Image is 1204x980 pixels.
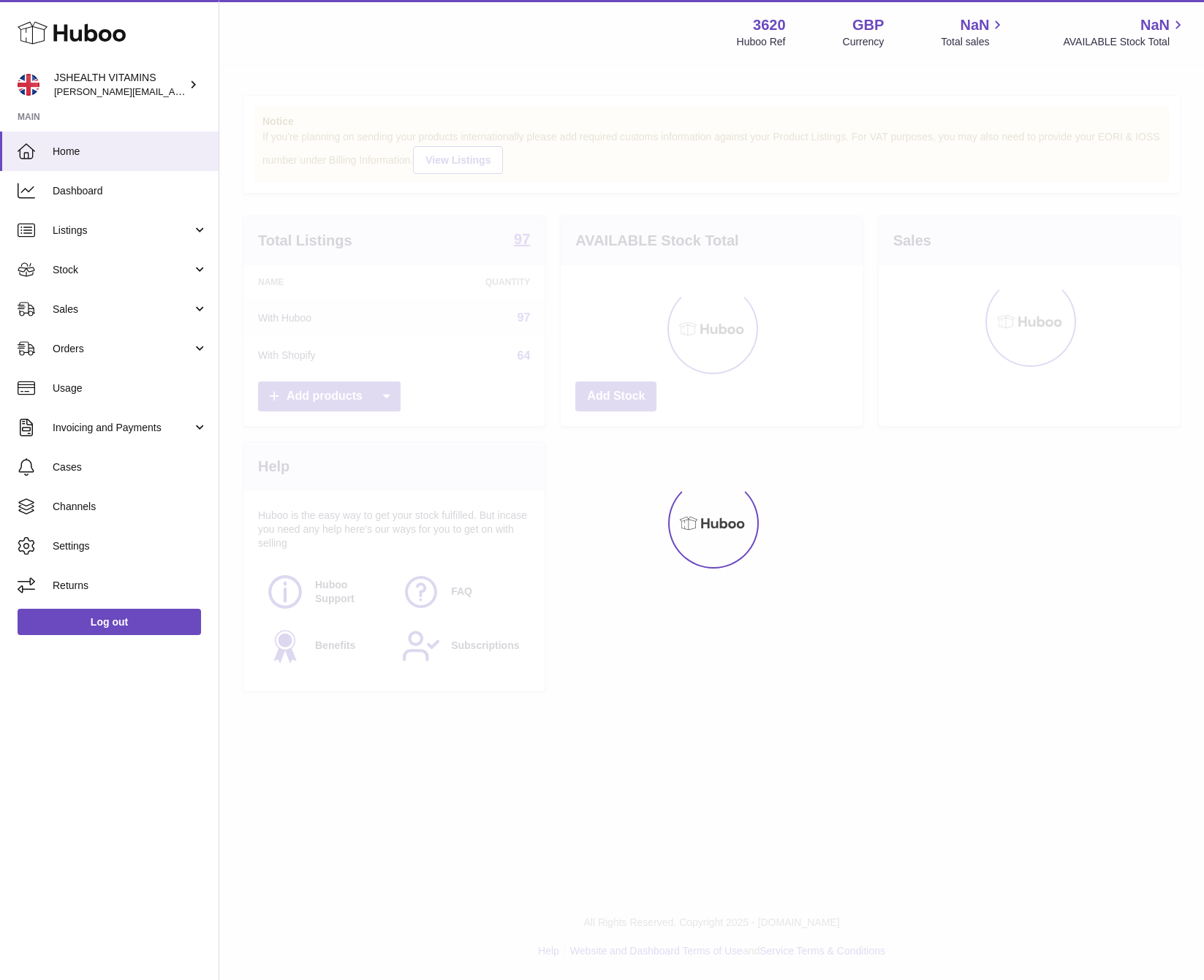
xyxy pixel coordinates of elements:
[941,35,1006,49] span: Total sales
[53,539,208,553] span: Settings
[54,86,293,97] span: [PERSON_NAME][EMAIL_ADDRESS][DOMAIN_NAME]
[53,579,208,593] span: Returns
[53,342,192,356] span: Orders
[753,15,786,35] strong: 3620
[843,35,885,49] div: Currency
[53,263,192,277] span: Stock
[53,184,208,198] span: Dashboard
[53,303,192,316] span: Sales
[53,224,192,238] span: Listings
[53,145,208,159] span: Home
[852,15,884,35] strong: GBP
[54,71,186,99] div: JSHEALTH VITAMINS
[18,74,39,96] img: francesca@jshealthvitamins.com
[18,609,201,635] a: Log out
[1063,35,1186,49] span: AVAILABLE Stock Total
[737,35,786,49] div: Huboo Ref
[960,15,989,35] span: NaN
[53,500,208,514] span: Channels
[53,421,192,435] span: Invoicing and Payments
[53,460,208,474] span: Cases
[53,381,208,395] span: Usage
[941,15,1006,49] a: NaN Total sales
[1140,15,1170,35] span: NaN
[1063,15,1186,49] a: NaN AVAILABLE Stock Total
